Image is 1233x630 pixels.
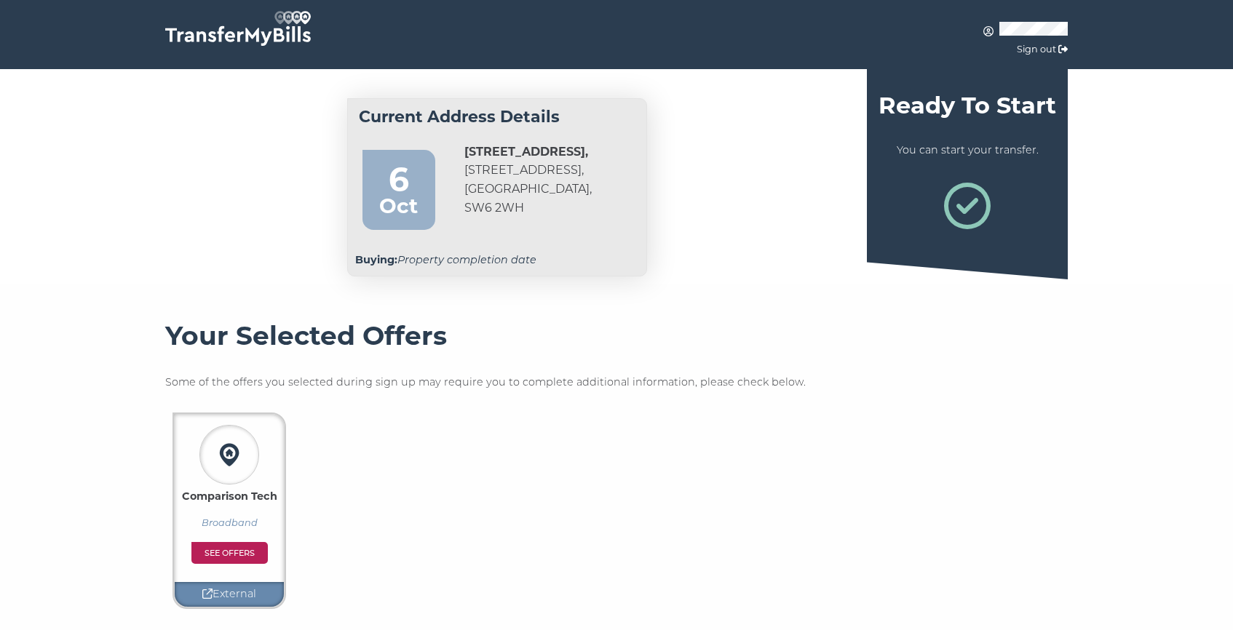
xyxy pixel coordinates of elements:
a: Sign out [1017,44,1056,55]
h4: Current Address Details [359,106,635,128]
em: Broadband [202,517,258,528]
strong: Buying: [355,253,397,266]
p: External [178,586,280,602]
a: See offers [191,542,268,564]
strong: [STREET_ADDRESS], [464,145,588,159]
img: Comparison Tech logo [204,429,255,480]
div: 6 [370,153,428,190]
em: Property completion date [355,253,536,266]
p: Some of the offers you selected during sign up may require you to complete additional information... [165,374,1068,391]
img: TransferMyBills.com - Helping ease the stress of moving [165,11,311,46]
a: [STREET_ADDRESS],[STREET_ADDRESS],[GEOGRAPHIC_DATA],SW6 2WH [464,143,592,218]
h4: Ready To Start [878,91,1057,120]
p: You can start your transfer. [878,142,1057,159]
strong: Comparison Tech [182,490,277,503]
h3: Your Selected Offers [165,320,1068,352]
address: [STREET_ADDRESS], [GEOGRAPHIC_DATA], SW6 2WH [464,143,592,218]
div: Oct [370,190,428,223]
a: 6 Oct [348,135,450,244]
